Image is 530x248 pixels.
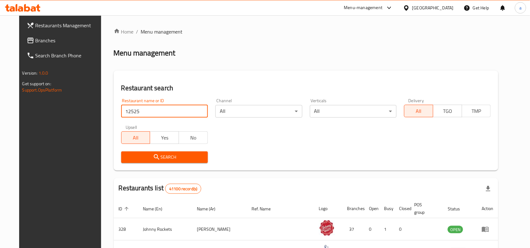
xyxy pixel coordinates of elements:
[319,220,335,236] img: Johnny Rockets
[342,218,364,240] td: 37
[462,105,491,117] button: TMP
[519,4,522,11] span: a
[138,218,192,240] td: Johnny Rockets
[342,199,364,218] th: Branches
[344,4,383,12] div: Menu-management
[314,199,342,218] th: Logo
[126,125,137,129] label: Upsell
[136,28,138,35] li: /
[121,151,208,163] button: Search
[192,218,246,240] td: [PERSON_NAME]
[114,48,176,58] h2: Menu management
[197,205,224,213] span: Name (Ar)
[22,33,108,48] a: Branches
[414,201,435,216] span: POS group
[114,218,138,240] td: 328
[179,131,208,144] button: No
[22,86,62,94] a: Support.OpsPlatform
[153,133,176,142] span: Yes
[114,28,134,35] a: Home
[141,28,183,35] span: Menu management
[22,48,108,63] a: Search Branch Phone
[165,184,201,194] div: Total records count
[121,131,150,144] button: All
[482,225,493,233] div: Menu
[379,199,394,218] th: Busy
[408,98,424,103] label: Delivery
[251,205,279,213] span: Ref. Name
[35,52,103,59] span: Search Branch Phone
[119,183,202,194] h2: Restaurants list
[22,18,108,33] a: Restaurants Management
[114,28,499,35] nav: breadcrumb
[407,107,431,116] span: All
[150,131,179,144] button: Yes
[22,80,51,88] span: Get support on:
[35,22,103,29] span: Restaurants Management
[215,105,302,118] div: All
[394,218,409,240] td: 0
[22,69,38,77] span: Version:
[310,105,397,118] div: All
[477,199,498,218] th: Action
[364,218,379,240] td: 0
[481,181,496,196] div: Export file
[394,199,409,218] th: Closed
[404,105,433,117] button: All
[379,218,394,240] td: 1
[412,4,454,11] div: [GEOGRAPHIC_DATA]
[39,69,48,77] span: 1.0.0
[448,226,463,233] span: OPEN
[436,107,460,116] span: TGO
[124,133,148,142] span: All
[465,107,489,116] span: TMP
[121,83,491,93] h2: Restaurant search
[364,199,379,218] th: Open
[119,205,131,213] span: ID
[181,133,205,142] span: No
[126,153,203,161] span: Search
[121,105,208,118] input: Search for restaurant name or ID..
[165,186,201,192] span: 41100 record(s)
[35,37,103,44] span: Branches
[143,205,171,213] span: Name (En)
[448,205,468,213] span: Status
[433,105,462,117] button: TGO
